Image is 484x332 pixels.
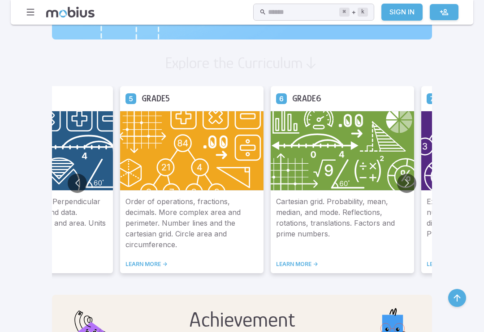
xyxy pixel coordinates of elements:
a: Grade 7 [427,93,437,104]
p: Order of operations, fractions, decimals. More complex area and perimeter. Number lines and the c... [125,196,258,250]
a: LEARN MORE -> [125,261,258,268]
a: Grade 6 [276,93,287,104]
a: Grade 5 [125,93,136,104]
a: Sign In [381,4,423,21]
p: Cartesian grid. Probability, mean, median, and mode. Reflections, rotations, translations. Factor... [276,196,409,250]
kbd: ⌘ [339,8,350,17]
button: Go to next slide [397,174,416,193]
button: Go to previous slide [68,174,87,193]
div: + [339,7,368,17]
img: Grade 5 [120,111,264,191]
h5: Grade 5 [142,92,170,105]
a: LEARN MORE -> [276,261,409,268]
h5: Grade 6 [292,92,321,105]
img: Grade 6 [271,111,414,191]
kbd: k [358,8,368,17]
h2: Explore the Curriculum [165,54,303,72]
h2: Achievement [188,307,297,332]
